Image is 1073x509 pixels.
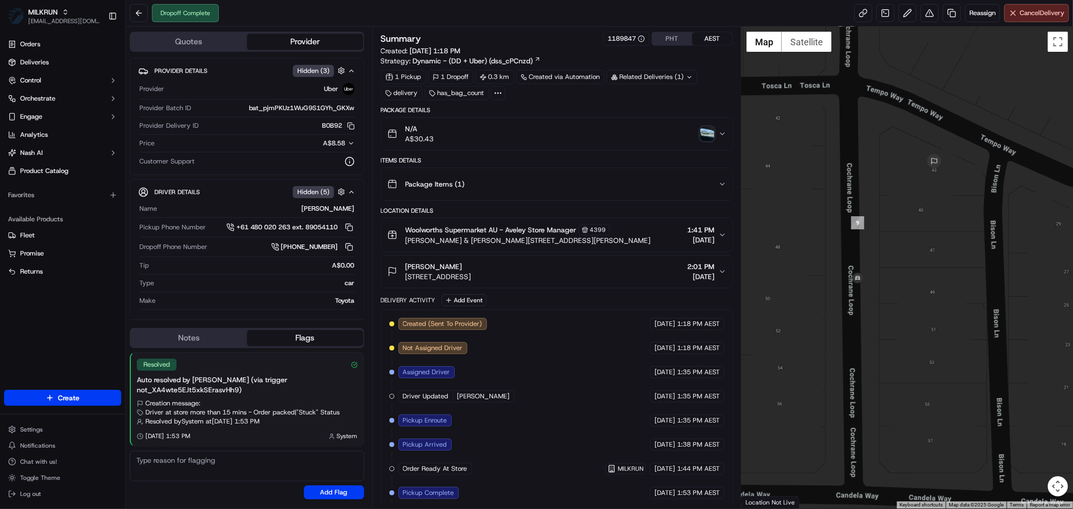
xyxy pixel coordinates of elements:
span: Name [139,204,157,213]
div: 9 [851,216,864,229]
button: [EMAIL_ADDRESS][DOMAIN_NAME] [28,17,100,25]
img: photo_proof_of_delivery image [700,127,714,141]
span: Package Items ( 1 ) [405,179,465,189]
button: PHT [652,32,692,45]
span: Map data ©2025 Google [949,502,1004,507]
button: Fleet [4,227,121,243]
span: Hidden ( 5 ) [297,188,329,197]
a: +61 480 020 263 ext. 89054110 [226,222,355,233]
a: Created via Automation [516,70,605,84]
button: Add Flag [304,485,364,499]
div: Favorites [4,187,121,203]
button: Notifications [4,439,121,453]
button: Control [4,72,121,89]
button: N/AA$30.43photo_proof_of_delivery image [381,118,732,150]
span: N/A [405,124,434,134]
button: Chat with us! [4,455,121,469]
span: 2:01 PM [687,262,714,272]
span: Driver Updated [403,392,449,401]
span: Dynamic - (DD + Uber) (dss_cPCnzd) [413,56,533,66]
span: [DATE] [654,319,675,328]
span: Created (Sent To Provider) [403,319,482,328]
div: Strategy: [381,56,541,66]
button: Create [4,390,121,406]
button: 1189847 [608,34,645,43]
span: 1:35 PM AEST [677,368,720,377]
button: Woolworths Supermarket AU - Aveley Store Manager4399[PERSON_NAME] & [PERSON_NAME][STREET_ADDRESS]... [381,218,732,251]
span: Price [139,139,154,148]
span: Settings [20,426,43,434]
a: Terms (opens in new tab) [1010,502,1024,507]
a: Returns [8,267,117,276]
span: Orders [20,40,40,49]
h3: Summary [381,34,422,43]
button: Reassign [965,4,1000,22]
span: Fleet [20,231,35,240]
span: System [337,432,358,440]
span: 4399 [590,226,606,234]
a: Analytics [4,127,121,143]
span: Pickup Phone Number [139,223,206,232]
span: [DATE] 1:18 PM [410,46,461,55]
button: Notes [131,330,247,346]
span: 1:35 PM AEST [677,416,720,425]
button: Quotes [131,34,247,50]
span: Customer Support [139,157,195,166]
span: Toggle Theme [20,474,60,482]
div: A$0.00 [153,261,355,270]
a: Report a map error [1030,502,1070,507]
a: Promise [8,249,117,258]
button: Toggle Theme [4,471,121,485]
span: Reassign [969,9,996,18]
button: Orchestrate [4,91,121,107]
div: [PERSON_NAME] [161,204,355,213]
div: has_bag_count [425,86,489,100]
button: A$8.58 [266,139,355,148]
button: Log out [4,487,121,501]
span: Deliveries [20,58,49,67]
span: Chat with us! [20,458,57,466]
span: 1:38 PM AEST [677,440,720,449]
a: Product Catalog [4,163,121,179]
span: Driver Details [154,188,200,196]
span: Creation message: [145,399,200,408]
span: Order Ready At Store [403,464,467,473]
span: Notifications [20,442,55,450]
span: [STREET_ADDRESS] [405,272,471,282]
button: Promise [4,245,121,262]
span: Control [20,76,41,85]
span: Pickup Arrived [403,440,447,449]
span: Assigned Driver [403,368,450,377]
span: A$30.43 [405,134,434,144]
button: Settings [4,422,121,437]
span: Analytics [20,130,48,139]
button: Provider DetailsHidden (3) [138,62,356,79]
span: +61 480 020 263 ext. 89054110 [236,223,338,232]
img: uber-new-logo.jpeg [343,83,355,95]
div: delivery [381,86,423,100]
a: Dynamic - (DD + Uber) (dss_cPCnzd) [413,56,541,66]
span: [DATE] [654,416,675,425]
button: MILKRUNMILKRUN[EMAIL_ADDRESS][DOMAIN_NAME] [4,4,104,28]
span: Resolved by System [145,417,204,426]
span: 1:18 PM AEST [677,319,720,328]
span: Product Catalog [20,166,68,176]
button: Package Items (1) [381,168,732,200]
span: MILKRUN [618,465,643,473]
a: Orders [4,36,121,52]
span: [DATE] 1:53 PM [145,432,190,440]
span: [DATE] [654,392,675,401]
div: 1 Dropoff [428,70,473,84]
span: Engage [20,112,42,121]
span: Cancel Delivery [1020,9,1064,18]
span: 1:44 PM AEST [677,464,720,473]
span: [PERSON_NAME] [457,392,510,401]
span: 1:53 PM AEST [677,488,720,497]
span: [DATE] [687,235,714,245]
button: Driver DetailsHidden (5) [138,184,356,200]
button: Map camera controls [1048,476,1068,496]
span: [DATE] [654,344,675,353]
button: [PHONE_NUMBER] [271,241,355,252]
